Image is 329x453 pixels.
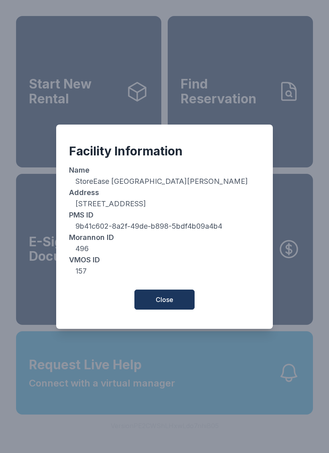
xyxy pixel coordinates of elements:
[69,221,260,232] dd: 9b41c602-8a2f-49de-b898-5bdf4b09a4b4
[69,176,260,187] dd: StoreEase [GEOGRAPHIC_DATA][PERSON_NAME]
[69,232,260,243] dt: Morannon ID
[69,209,260,221] dt: PMS ID
[69,165,260,176] dt: Name
[69,144,260,158] div: Facility Information
[69,243,260,254] dd: 496
[156,295,173,304] span: Close
[69,198,260,209] dd: [STREET_ADDRESS]
[69,187,260,198] dt: Address
[69,266,260,277] dd: 157
[69,254,260,266] dt: VMOS ID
